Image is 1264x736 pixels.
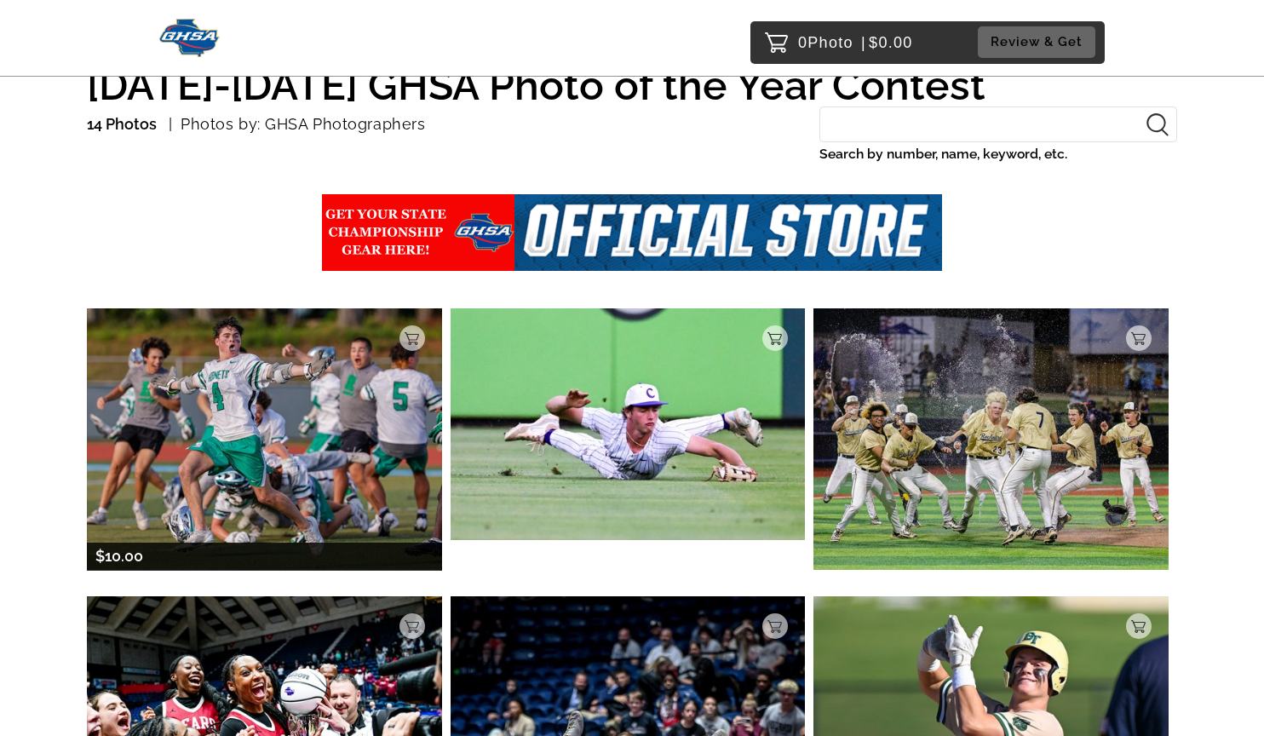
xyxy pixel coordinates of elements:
[978,26,1095,58] button: Review & Get
[159,19,220,57] img: Snapphound Logo
[978,26,1100,58] a: Review & Get
[861,34,866,51] span: |
[95,543,143,570] p: $10.00
[798,29,913,56] p: 0 $0.00
[813,308,1169,570] img: 194549
[169,111,426,138] p: Photos by: GHSA Photographers
[322,194,942,271] img: ghsa%2Fevents%2Fgallery%2Fundefined%2F5fb9f561-abbd-4c28-b40d-30de1d9e5cda
[87,64,1177,106] h1: [DATE]-[DATE] GHSA Photo of the Year Contest
[87,308,442,570] img: 193801
[451,308,806,540] img: 193797
[807,29,853,56] span: Photo
[87,111,157,138] p: 14 Photos
[819,142,1177,166] label: Search by number, name, keyword, etc.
